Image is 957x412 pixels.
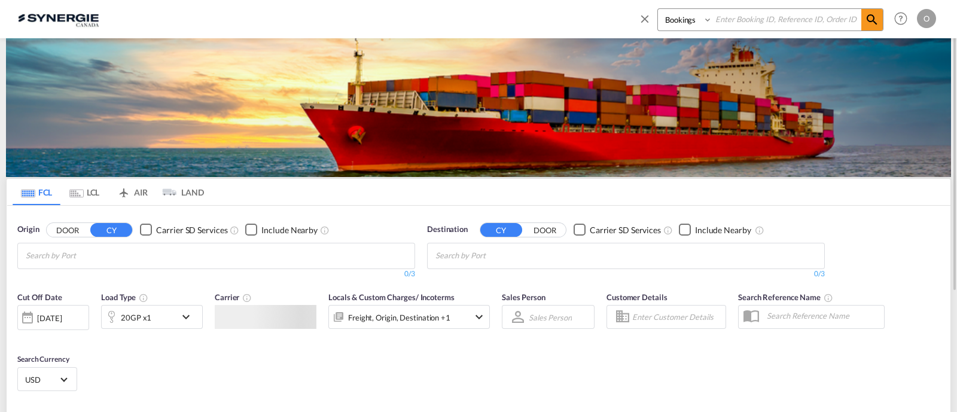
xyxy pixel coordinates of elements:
[108,179,156,205] md-tab-item: AIR
[101,292,148,302] span: Load Type
[891,8,917,30] div: Help
[427,269,825,279] div: 0/3
[13,179,60,205] md-tab-item: FCL
[524,223,566,237] button: DOOR
[679,224,751,236] md-checkbox: Checkbox No Ink
[824,293,833,303] md-icon: Your search will be saved by the below given name
[891,8,911,29] span: Help
[117,185,131,194] md-icon: icon-airplane
[755,225,764,235] md-icon: Unchecked: Ignores neighbouring ports when fetching rates.Checked : Includes neighbouring ports w...
[230,225,239,235] md-icon: Unchecked: Search for CY (Container Yard) services for all selected carriers.Checked : Search for...
[17,355,69,364] span: Search Currency
[17,269,415,279] div: 0/3
[25,374,59,385] span: USD
[472,310,486,324] md-icon: icon-chevron-down
[215,292,252,302] span: Carrier
[139,293,148,303] md-icon: icon-information-outline
[328,292,455,302] span: Locals & Custom Charges
[242,293,252,303] md-icon: The selected Trucker/Carrierwill be displayed in the rate results If the rates are from another f...
[26,246,139,265] input: Chips input.
[140,224,227,236] md-checkbox: Checkbox No Ink
[17,329,26,345] md-datepicker: Select
[502,292,545,302] span: Sales Person
[17,292,62,302] span: Cut Off Date
[18,5,99,32] img: 1f56c880d42311ef80fc7dca854c8e59.png
[528,309,573,326] md-select: Sales Person
[606,292,667,302] span: Customer Details
[245,224,318,236] md-checkbox: Checkbox No Ink
[917,9,936,28] div: O
[663,225,673,235] md-icon: Unchecked: Search for CY (Container Yard) services for all selected carriers.Checked : Search for...
[638,8,657,37] span: icon-close
[121,309,151,326] div: 20GP x1
[695,224,751,236] div: Include Nearby
[179,310,199,324] md-icon: icon-chevron-down
[761,307,884,325] input: Search Reference Name
[632,308,722,326] input: Enter Customer Details
[738,292,833,302] span: Search Reference Name
[638,12,651,25] md-icon: icon-close
[13,179,204,205] md-pagination-wrapper: Use the left and right arrow keys to navigate between tabs
[861,9,883,30] span: icon-magnify
[261,224,318,236] div: Include Nearby
[574,224,661,236] md-checkbox: Checkbox No Ink
[24,243,144,265] md-chips-wrap: Chips container with autocompletion. Enter the text area, type text to search, and then use the u...
[156,179,204,205] md-tab-item: LAND
[101,305,203,329] div: 20GP x1icon-chevron-down
[17,305,89,330] div: [DATE]
[434,243,554,265] md-chips-wrap: Chips container with autocompletion. Enter the text area, type text to search, and then use the u...
[47,223,89,237] button: DOOR
[712,9,861,30] input: Enter Booking ID, Reference ID, Order ID
[320,225,330,235] md-icon: Unchecked: Ignores neighbouring ports when fetching rates.Checked : Includes neighbouring ports w...
[90,223,132,237] button: CY
[24,371,71,388] md-select: Select Currency: $ USDUnited States Dollar
[416,292,455,302] span: / Incoterms
[328,305,490,329] div: Freight Origin Destination Factory Stuffingicon-chevron-down
[435,246,549,265] input: Chips input.
[60,179,108,205] md-tab-item: LCL
[480,223,522,237] button: CY
[427,224,468,236] span: Destination
[348,309,450,326] div: Freight Origin Destination Factory Stuffing
[590,224,661,236] div: Carrier SD Services
[6,38,951,177] img: LCL+%26+FCL+BACKGROUND.png
[17,224,39,236] span: Origin
[865,13,879,27] md-icon: icon-magnify
[37,313,62,324] div: [DATE]
[156,224,227,236] div: Carrier SD Services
